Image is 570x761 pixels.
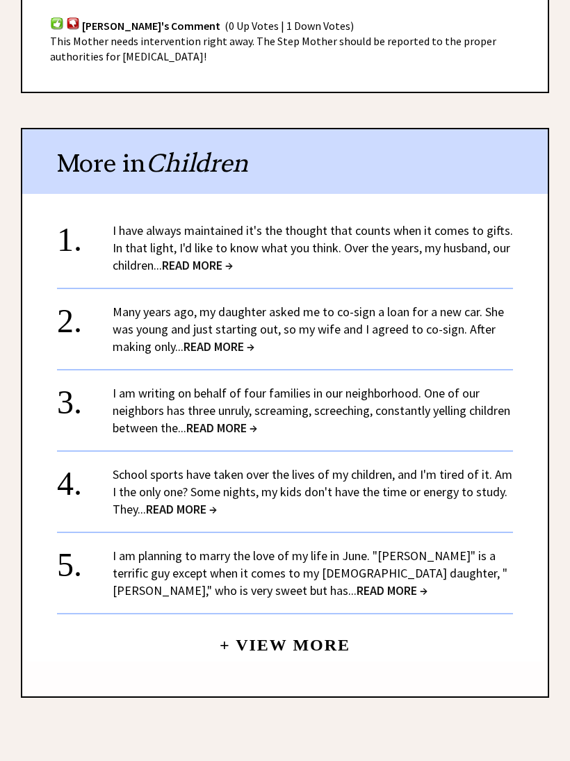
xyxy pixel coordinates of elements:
[66,17,80,30] img: votdown.png
[57,466,113,491] div: 4.
[50,34,496,63] span: This Mother needs intervention right away. The Step Mother should be reported to the proper autho...
[113,304,504,354] a: Many years ago, my daughter asked me to co-sign a loan for a new car. She was young and just star...
[162,257,233,273] span: READ MORE →
[113,548,507,598] a: I am planning to marry the love of my life in June. "[PERSON_NAME]" is a terrific guy except when...
[57,384,113,410] div: 3.
[113,385,510,436] a: I am writing on behalf of four families in our neighborhood. One of our neighbors has three unrul...
[113,222,513,273] a: I have always maintained it's the thought that counts when it comes to gifts. In that light, I'd ...
[220,624,350,654] a: + View More
[146,147,248,179] span: Children
[57,222,113,247] div: 1.
[113,466,512,517] a: School sports have taken over the lives of my children, and I'm tired of it. Am I the only one? S...
[57,303,113,329] div: 2.
[50,17,64,30] img: votup.png
[184,338,254,354] span: READ MORE →
[186,420,257,436] span: READ MORE →
[82,19,220,33] span: [PERSON_NAME]'s Comment
[357,582,427,598] span: READ MORE →
[225,19,354,33] span: (0 Up Votes | 1 Down Votes)
[146,501,217,517] span: READ MORE →
[57,547,113,573] div: 5.
[22,129,548,194] div: More in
